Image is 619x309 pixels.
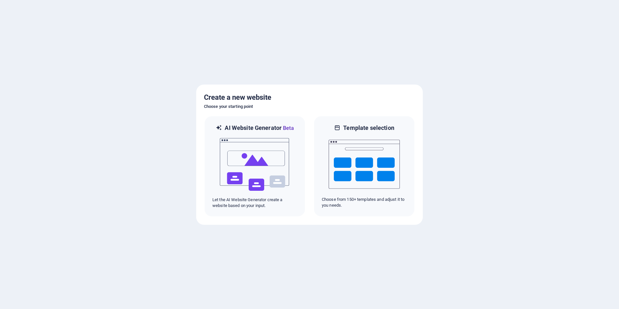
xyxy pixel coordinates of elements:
[204,92,415,103] h5: Create a new website
[313,116,415,217] div: Template selectionChoose from 150+ templates and adjust it to you needs.
[322,197,407,208] p: Choose from 150+ templates and adjust it to you needs.
[225,124,294,132] h6: AI Website Generator
[212,197,297,209] p: Let the AI Website Generator create a website based on your input.
[343,124,394,132] h6: Template selection
[204,116,306,217] div: AI Website GeneratorBetaaiLet the AI Website Generator create a website based on your input.
[282,125,294,131] span: Beta
[219,132,290,197] img: ai
[204,103,415,110] h6: Choose your starting point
